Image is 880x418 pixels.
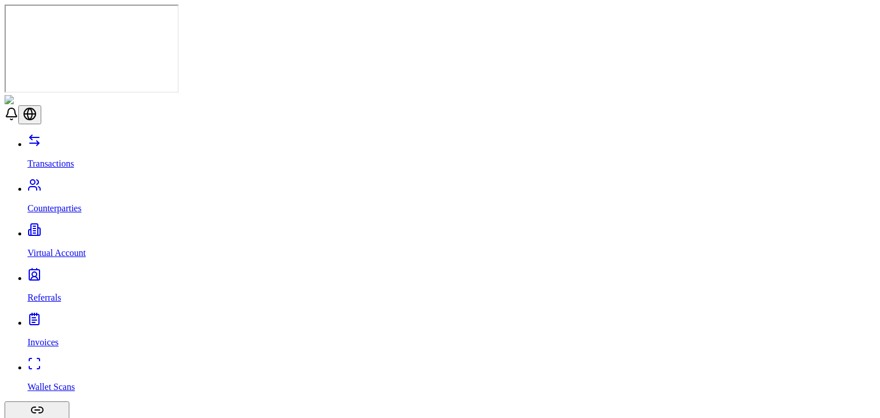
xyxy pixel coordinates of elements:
a: Invoices [27,318,875,348]
p: Referrals [27,293,875,303]
a: Virtual Account [27,228,875,258]
a: Transactions [27,139,875,169]
a: Counterparties [27,184,875,214]
p: Virtual Account [27,248,875,258]
p: Transactions [27,159,875,169]
img: ShieldPay Logo [5,95,73,105]
p: Invoices [27,337,875,348]
a: Referrals [27,273,875,303]
p: Counterparties [27,203,875,214]
p: Wallet Scans [27,382,875,392]
a: Wallet Scans [27,362,875,392]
